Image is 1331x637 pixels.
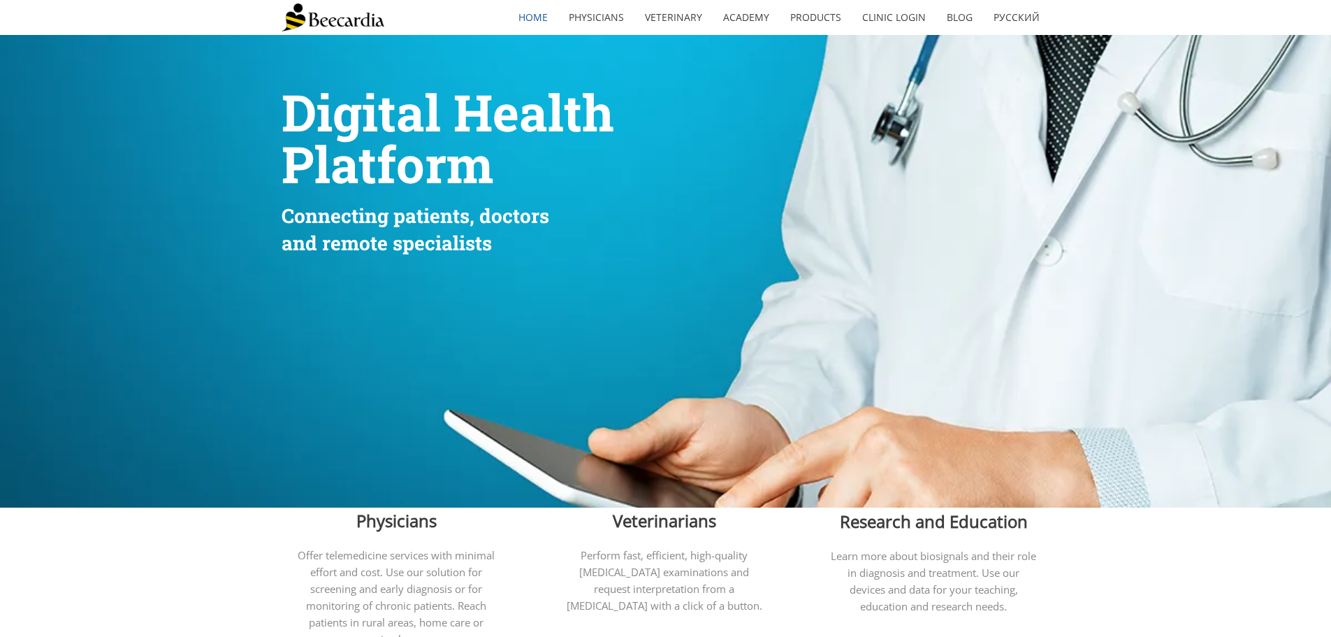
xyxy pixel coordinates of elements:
a: Academy [713,1,780,34]
a: Veterinary [634,1,713,34]
span: Platform [282,131,493,197]
a: Русский [983,1,1050,34]
span: Connecting patients, doctors [282,203,549,229]
span: Digital Health [282,79,614,145]
span: Learn more about biosignals and their role in diagnosis and treatment. Use our devices and data f... [831,549,1036,613]
a: Products [780,1,852,34]
span: and remote specialists [282,230,492,256]
a: Physicians [558,1,634,34]
a: home [508,1,558,34]
span: Perform fast, efficient, high-quality [MEDICAL_DATA] examinations and request interpretation from... [567,548,762,613]
a: Blog [936,1,983,34]
img: Beecardia [282,3,384,31]
span: Veterinarians [613,509,716,532]
span: Physicians [356,509,437,532]
span: Research and Education [840,510,1028,533]
a: Clinic Login [852,1,936,34]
